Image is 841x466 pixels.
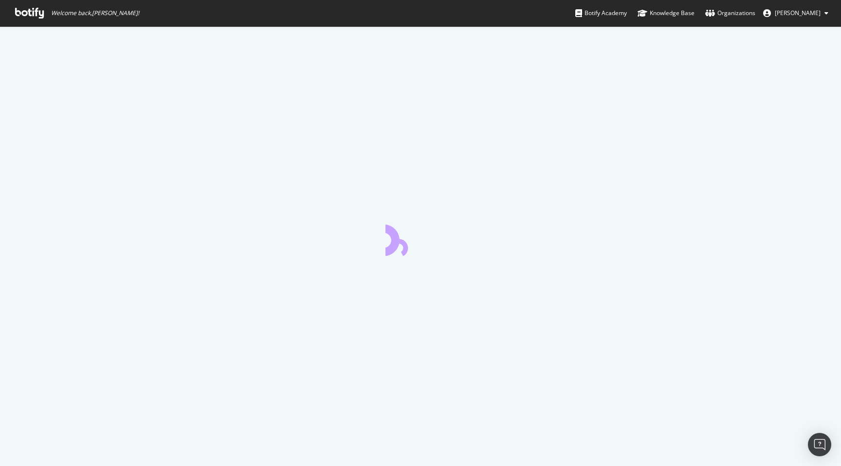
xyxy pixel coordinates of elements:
[385,221,456,256] div: animation
[51,9,139,17] span: Welcome back, [PERSON_NAME] !
[775,9,821,17] span: Bharat Lohakare
[575,8,627,18] div: Botify Academy
[705,8,755,18] div: Organizations
[808,433,831,456] div: Open Intercom Messenger
[638,8,695,18] div: Knowledge Base
[755,5,836,21] button: [PERSON_NAME]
